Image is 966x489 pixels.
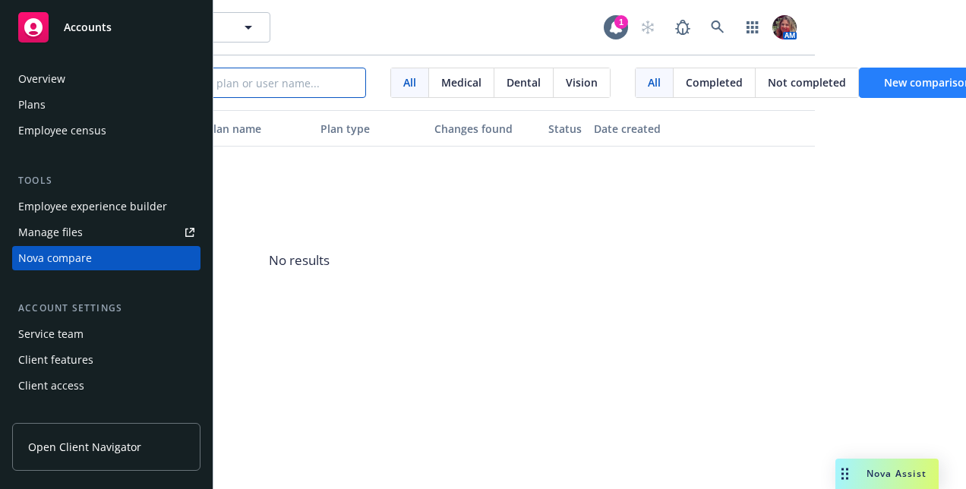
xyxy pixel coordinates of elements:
[12,173,200,188] div: Tools
[12,246,200,270] a: Nova compare
[200,110,314,147] button: Plan name
[12,348,200,372] a: Client features
[18,348,93,372] div: Client features
[648,74,661,90] span: All
[835,459,854,489] div: Drag to move
[403,74,416,90] span: All
[18,67,65,91] div: Overview
[320,121,422,137] div: Plan type
[434,121,536,137] div: Changes found
[588,110,702,147] button: Date created
[18,93,46,117] div: Plans
[18,118,106,143] div: Employee census
[737,12,768,43] a: Switch app
[566,74,598,90] span: Vision
[507,74,541,90] span: Dental
[548,121,582,137] div: Status
[633,12,663,43] a: Start snowing
[614,15,628,29] div: 1
[12,67,200,91] a: Overview
[702,12,733,43] a: Search
[12,118,200,143] a: Employee census
[686,74,743,90] span: Completed
[18,246,92,270] div: Nova compare
[668,12,698,43] a: Report a Bug
[12,374,200,398] a: Client access
[867,467,927,480] span: Nova Assist
[12,93,200,117] a: Plans
[12,220,200,244] a: Manage files
[18,322,84,346] div: Service team
[542,110,588,147] button: Status
[835,459,939,489] button: Nova Assist
[772,15,797,39] img: photo
[18,194,167,219] div: Employee experience builder
[428,110,542,147] button: Changes found
[314,110,428,147] button: Plan type
[12,194,200,219] a: Employee experience builder
[64,21,112,33] span: Accounts
[18,374,84,398] div: Client access
[12,322,200,346] a: Service team
[441,74,481,90] span: Medical
[12,6,200,49] a: Accounts
[28,439,141,455] span: Open Client Navigator
[12,301,200,316] div: Account settings
[768,74,846,90] span: Not completed
[96,68,365,97] input: Search by document, plan or user name...
[207,121,308,137] div: Plan name
[594,121,696,137] div: Date created
[18,220,83,244] div: Manage files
